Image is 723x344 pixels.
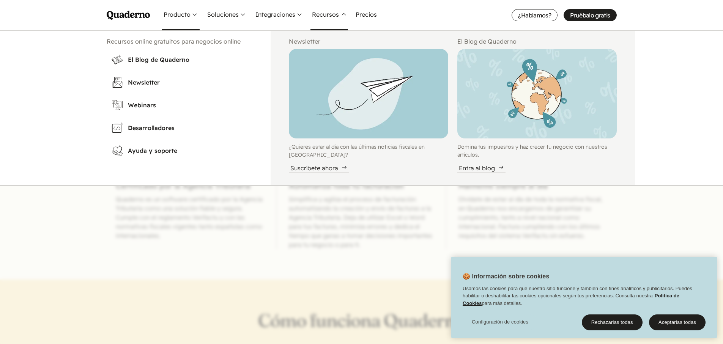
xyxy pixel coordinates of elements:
a: Pruébalo gratis [564,9,616,21]
div: Cookie banner [451,257,717,338]
a: Newsletter [107,72,252,93]
h3: El Blog de Quaderno [128,55,248,64]
img: Paper plain illustration [289,49,448,138]
div: 🍪 Información sobre cookies [451,257,717,338]
a: El Blog de Quaderno [107,49,252,70]
div: Usamos las cookies para que nuestro sitio funcione y también con fines analíticos y publicitarios... [451,285,717,311]
a: Paper plain illustration¿Quieres estar al día con las últimas noticias fiscales en [GEOGRAPHIC_DA... [289,49,448,173]
button: Rechazarlas todas [582,314,643,330]
h2: Recursos online gratuitos para negocios online [107,37,252,46]
img: Illustration of Worldwide Tax Guides [457,49,617,138]
a: Illustration of Worldwide Tax GuidesDomina tus impuestos y haz crecer tu negocio con nuestros art... [457,49,617,173]
a: Webinars [107,94,252,116]
h2: 🍪 Información sobre cookies [451,272,549,285]
a: Desarrolladores [107,117,252,138]
h3: Webinars [128,101,248,110]
p: Domina tus impuestos y haz crecer tu negocio con nuestros artículos. [457,143,617,159]
p: ¿Quieres estar al día con las últimas noticias fiscales en [GEOGRAPHIC_DATA]? [289,143,448,159]
h2: Newsletter [289,37,448,46]
h3: Newsletter [128,78,248,87]
button: Configuración de cookies [463,314,537,330]
div: Entra al blog [457,163,506,173]
h3: Desarrolladores [128,123,248,132]
button: Aceptarlas todas [649,314,706,330]
a: ¿Hablamos? [512,9,558,21]
h2: El Blog de Quaderno [457,37,617,46]
a: Política de Cookies [463,293,679,306]
a: Ayuda y soporte [107,140,252,161]
div: Suscríbete ahora [289,163,349,173]
h3: Ayuda y soporte [128,146,248,155]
